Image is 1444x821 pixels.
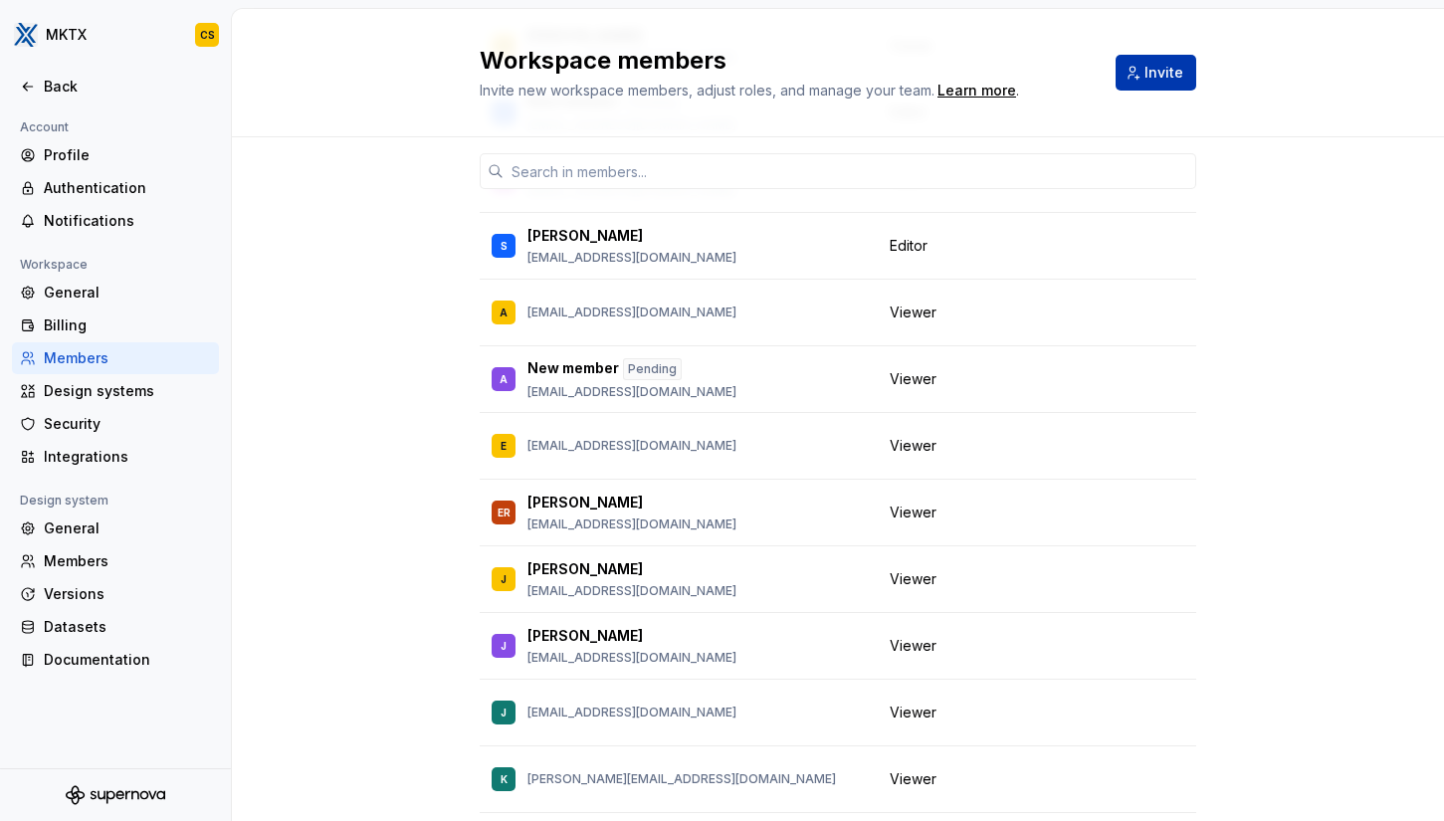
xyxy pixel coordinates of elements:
[44,584,211,604] div: Versions
[527,250,736,266] p: [EMAIL_ADDRESS][DOMAIN_NAME]
[500,303,508,322] div: A
[480,82,934,99] span: Invite new workspace members, adjust roles, and manage your team.
[527,493,643,513] p: [PERSON_NAME]
[527,305,736,320] p: [EMAIL_ADDRESS][DOMAIN_NAME]
[501,703,507,722] div: J
[501,769,508,789] div: K
[44,381,211,401] div: Design systems
[500,369,508,389] div: A
[200,27,215,43] div: CS
[12,513,219,544] a: General
[501,636,507,656] div: J
[12,139,219,171] a: Profile
[12,205,219,237] a: Notifications
[44,145,211,165] div: Profile
[12,545,219,577] a: Members
[12,489,116,513] div: Design system
[890,769,936,789] span: Viewer
[527,626,643,646] p: [PERSON_NAME]
[527,650,736,666] p: [EMAIL_ADDRESS][DOMAIN_NAME]
[501,436,507,456] div: E
[890,569,936,589] span: Viewer
[480,45,1092,77] h2: Workspace members
[12,71,219,103] a: Back
[527,559,643,579] p: [PERSON_NAME]
[4,13,227,57] button: MKTXCS
[12,115,77,139] div: Account
[14,23,38,47] img: 6599c211-2218-4379-aa47-474b768e6477.png
[890,436,936,456] span: Viewer
[527,358,619,380] p: New member
[12,408,219,440] a: Security
[12,342,219,374] a: Members
[12,644,219,676] a: Documentation
[44,414,211,434] div: Security
[12,309,219,341] a: Billing
[44,77,211,97] div: Back
[46,25,87,45] div: MKTX
[527,516,736,532] p: [EMAIL_ADDRESS][DOMAIN_NAME]
[44,348,211,368] div: Members
[501,569,507,589] div: J
[44,447,211,467] div: Integrations
[12,578,219,610] a: Versions
[12,375,219,407] a: Design systems
[12,253,96,277] div: Workspace
[44,617,211,637] div: Datasets
[504,153,1196,189] input: Search in members...
[12,441,219,473] a: Integrations
[527,226,643,246] p: [PERSON_NAME]
[937,81,1016,101] a: Learn more
[44,178,211,198] div: Authentication
[527,771,836,787] p: [PERSON_NAME][EMAIL_ADDRESS][DOMAIN_NAME]
[66,785,165,805] svg: Supernova Logo
[527,705,736,720] p: [EMAIL_ADDRESS][DOMAIN_NAME]
[44,551,211,571] div: Members
[527,438,736,454] p: [EMAIL_ADDRESS][DOMAIN_NAME]
[527,583,736,599] p: [EMAIL_ADDRESS][DOMAIN_NAME]
[623,358,682,380] div: Pending
[890,236,928,256] span: Editor
[12,277,219,308] a: General
[890,303,936,322] span: Viewer
[890,369,936,389] span: Viewer
[934,84,1019,99] span: .
[890,503,936,522] span: Viewer
[44,650,211,670] div: Documentation
[44,315,211,335] div: Billing
[12,611,219,643] a: Datasets
[44,283,211,303] div: General
[1144,63,1183,83] span: Invite
[527,384,736,400] p: [EMAIL_ADDRESS][DOMAIN_NAME]
[890,703,936,722] span: Viewer
[501,236,508,256] div: S
[1116,55,1196,91] button: Invite
[498,503,511,522] div: ER
[44,211,211,231] div: Notifications
[12,172,219,204] a: Authentication
[890,636,936,656] span: Viewer
[44,518,211,538] div: General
